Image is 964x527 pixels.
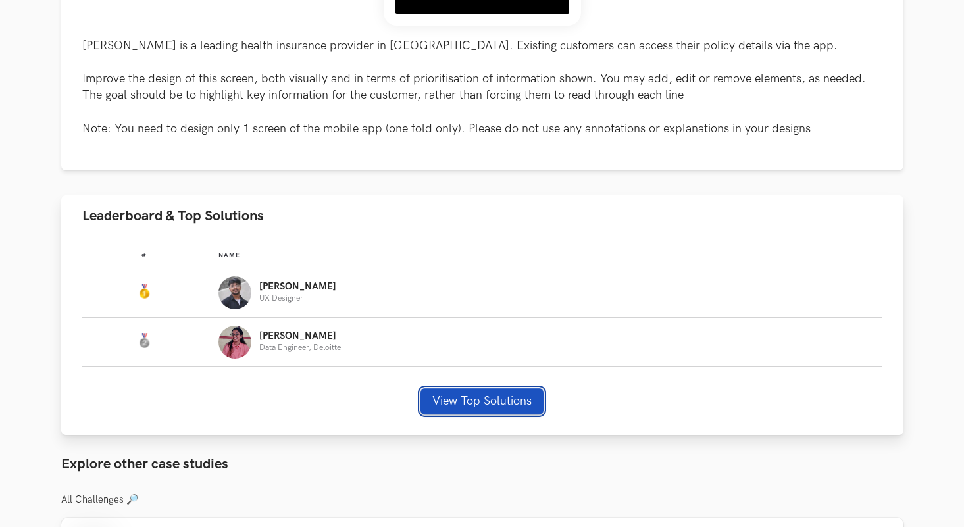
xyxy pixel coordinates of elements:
[259,343,341,352] p: Data Engineer, Deloitte
[61,237,903,436] div: Leaderboard & Top Solutions
[82,38,882,137] p: [PERSON_NAME] is a leading health insurance provider in [GEOGRAPHIC_DATA]. Existing customers can...
[218,276,251,309] img: Profile photo
[61,494,903,506] h3: All Challenges 🔎
[420,388,544,414] button: View Top Solutions
[259,331,341,341] p: [PERSON_NAME]
[218,326,251,359] img: Profile photo
[218,251,240,259] span: Name
[136,333,152,349] img: Silver Medal
[82,241,882,367] table: Leaderboard
[61,456,903,473] h3: Explore other case studies
[136,284,152,299] img: Gold Medal
[82,207,264,225] span: Leaderboard & Top Solutions
[141,251,147,259] span: #
[61,195,903,237] button: Leaderboard & Top Solutions
[259,294,336,303] p: UX Designer
[259,282,336,292] p: [PERSON_NAME]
